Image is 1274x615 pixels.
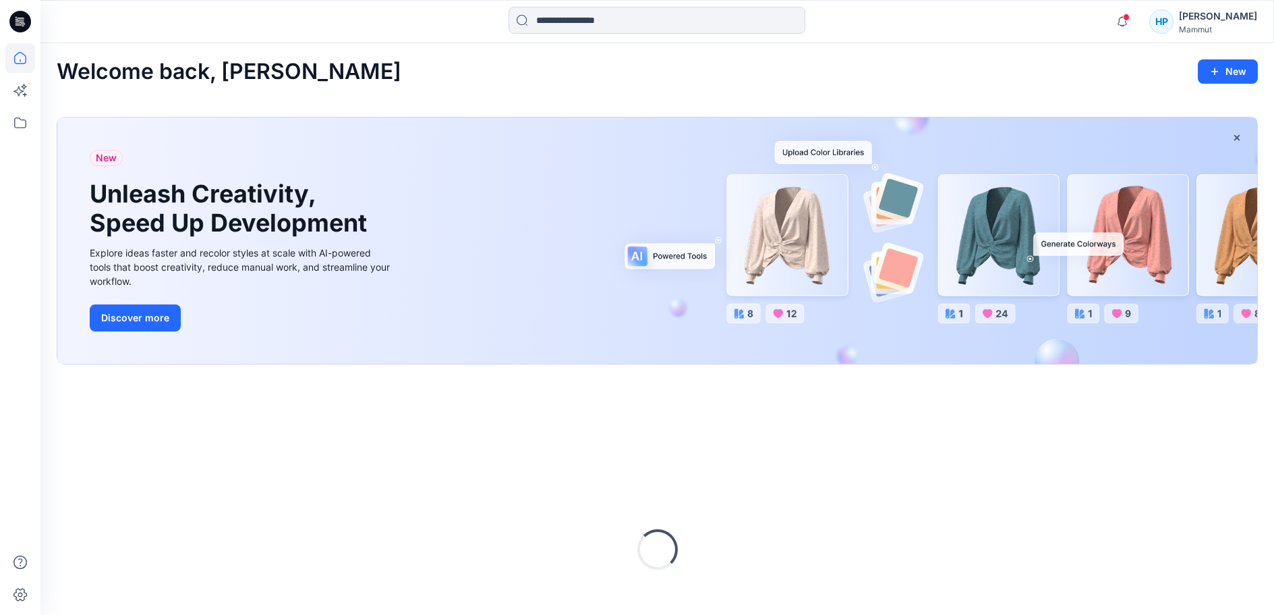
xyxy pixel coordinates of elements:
[1179,24,1257,34] div: Mammut
[90,304,393,331] a: Discover more
[90,246,393,288] div: Explore ideas faster and recolor styles at scale with AI-powered tools that boost creativity, red...
[1179,8,1257,24] div: [PERSON_NAME]
[57,59,401,84] h2: Welcome back, [PERSON_NAME]
[90,304,181,331] button: Discover more
[1149,9,1174,34] div: HP
[96,150,117,166] span: New
[1198,59,1258,84] button: New
[90,180,373,238] h1: Unleash Creativity, Speed Up Development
